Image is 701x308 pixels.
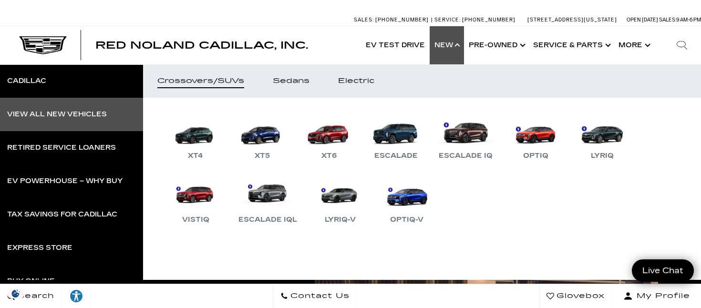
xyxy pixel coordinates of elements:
[7,78,46,84] div: Cadillac
[539,284,612,308] a: Glovebox
[62,289,91,303] div: Explore your accessibility options
[7,278,55,285] div: Buy Online
[361,26,430,64] a: EV Test Drive
[324,64,389,98] a: Electric
[7,178,123,185] div: EV Powerhouse – Why Buy
[586,150,619,162] div: LYRIQ
[659,17,676,23] span: Sales:
[518,150,553,162] div: OPTIQ
[612,284,701,308] button: Open user profile menu
[288,289,350,303] span: Contact Us
[95,40,308,51] span: Red Noland Cadillac, Inc.
[7,111,107,118] div: View All New Vehicles
[167,176,224,226] a: VISTIQ
[527,17,617,23] a: [STREET_ADDRESS][US_STATE]
[614,26,653,64] button: More
[320,214,361,226] div: LYRIQ-V
[354,17,374,23] span: Sales:
[273,78,309,84] div: Sedans
[663,26,701,64] div: Search
[273,284,357,308] a: Contact Us
[370,150,423,162] div: Escalade
[143,64,258,98] a: Crossovers/SUVs
[317,150,341,162] div: XT6
[250,150,275,162] div: XT5
[62,284,91,308] a: Explore your accessibility options
[95,41,308,50] a: Red Noland Cadillac, Inc.
[7,245,72,251] div: Express Store
[367,112,424,162] a: Escalade
[462,17,515,23] span: [PHONE_NUMBER]
[554,289,605,303] span: Glovebox
[15,289,54,303] span: Search
[258,64,324,98] a: Sedans
[632,259,694,282] a: Live Chat
[7,211,117,218] div: Tax Savings for Cadillac
[157,78,244,84] div: Crossovers/SUVs
[183,150,208,162] div: XT4
[177,214,214,226] div: VISTIQ
[7,144,116,151] div: Retired Service Loaners
[431,17,518,22] a: Service: [PHONE_NUMBER]
[574,112,631,162] a: LYRIQ
[434,17,461,23] span: Service:
[434,150,497,162] div: Escalade IQ
[627,17,658,23] span: Open [DATE]
[378,176,435,226] a: OPTIQ-V
[375,17,429,23] span: [PHONE_NUMBER]
[19,36,67,54] img: Cadillac Dark Logo with Cadillac White Text
[385,214,428,226] div: OPTIQ-V
[528,26,614,64] a: Service & Parts
[638,265,688,276] span: Live Chat
[338,78,374,84] div: Electric
[354,17,431,22] a: Sales: [PHONE_NUMBER]
[5,288,27,298] img: Opt-Out Icon
[5,288,27,298] section: Click to Open Cookie Consent Modal
[234,214,302,226] div: Escalade IQL
[434,112,497,162] a: Escalade IQ
[676,17,701,23] span: 9 AM-6 PM
[507,112,564,162] a: OPTIQ
[464,26,528,64] a: Pre-Owned
[234,112,291,162] a: XT5
[633,289,690,303] span: My Profile
[430,26,464,64] a: New
[234,176,302,226] a: Escalade IQL
[300,112,358,162] a: XT6
[311,176,369,226] a: LYRIQ-V
[167,112,224,162] a: XT4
